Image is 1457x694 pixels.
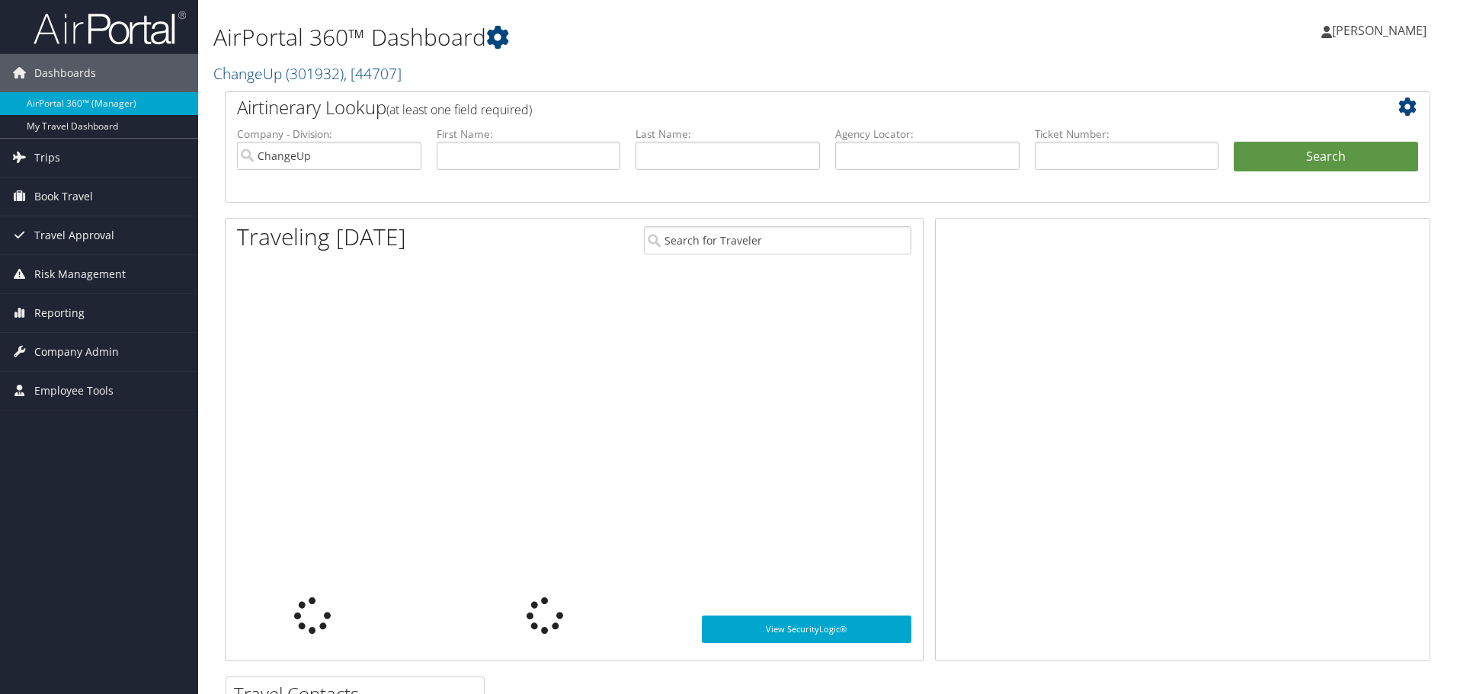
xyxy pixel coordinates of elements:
[835,126,1020,142] label: Agency Locator:
[34,10,186,46] img: airportal-logo.png
[286,63,344,84] span: ( 301932 )
[34,333,119,371] span: Company Admin
[386,101,532,118] span: (at least one field required)
[34,54,96,92] span: Dashboards
[213,21,1033,53] h1: AirPortal 360™ Dashboard
[237,126,421,142] label: Company - Division:
[437,126,621,142] label: First Name:
[1332,22,1427,39] span: [PERSON_NAME]
[34,294,85,332] span: Reporting
[1321,8,1442,53] a: [PERSON_NAME]
[213,63,402,84] a: ChangeUp
[34,177,93,216] span: Book Travel
[644,226,911,254] input: Search for Traveler
[636,126,820,142] label: Last Name:
[34,216,114,254] span: Travel Approval
[34,255,126,293] span: Risk Management
[702,616,911,643] a: View SecurityLogic®
[34,372,114,410] span: Employee Tools
[237,94,1318,120] h2: Airtinerary Lookup
[237,221,406,253] h1: Traveling [DATE]
[34,139,60,177] span: Trips
[344,63,402,84] span: , [ 44707 ]
[1234,142,1418,172] button: Search
[1035,126,1219,142] label: Ticket Number:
